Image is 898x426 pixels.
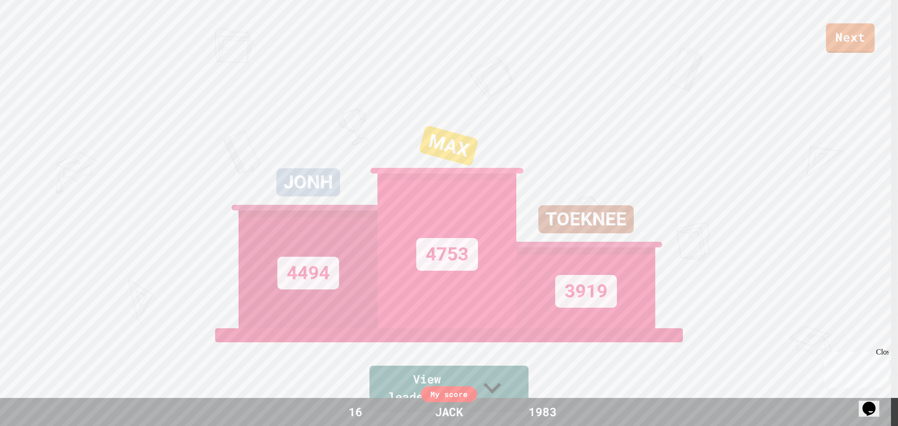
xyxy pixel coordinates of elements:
[276,168,340,196] div: JONH
[538,205,634,233] div: TOEKNEE
[859,389,889,417] iframe: chat widget
[507,403,578,421] div: 1983
[277,257,339,289] div: 4494
[421,386,477,402] div: My score
[320,403,391,421] div: 16
[4,4,65,59] div: Chat with us now!Close
[555,275,617,308] div: 3919
[426,403,472,421] div: JACK
[826,23,875,53] a: Next
[369,366,529,412] a: View leaderboard
[416,238,478,271] div: 4753
[419,125,479,166] div: MAX
[820,348,889,388] iframe: chat widget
